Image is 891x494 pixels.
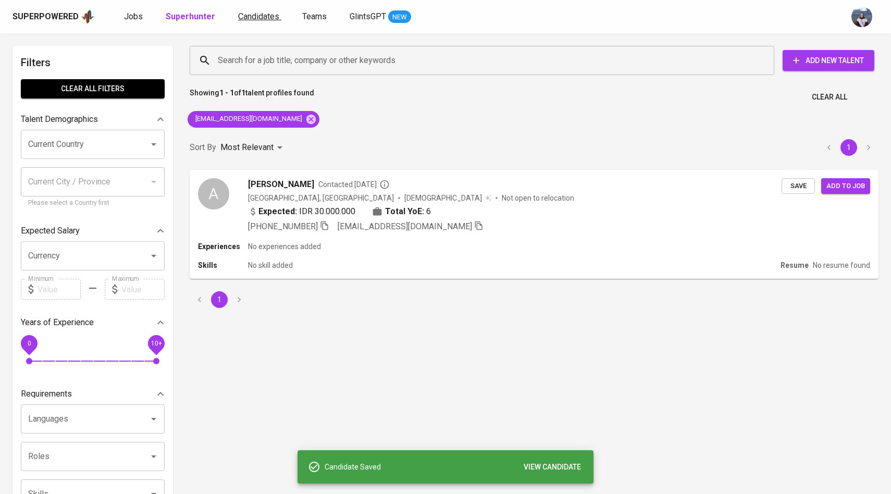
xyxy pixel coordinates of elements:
span: Contacted [DATE] [318,179,390,190]
a: Jobs [124,10,145,23]
p: Not open to relocation [502,193,574,203]
button: page 1 [840,139,857,156]
div: Expected Salary [21,220,165,241]
a: Superhunter [166,10,217,23]
div: Most Relevant [220,138,286,157]
button: Clear All [808,88,851,107]
svg: By Batam recruiter [379,179,390,190]
button: VIEW CANDIDATE [519,458,585,477]
img: app logo [81,9,95,24]
h6: Filters [21,54,165,71]
div: Superpowered [13,11,79,23]
b: Total YoE: [385,205,424,218]
button: Open [146,137,161,152]
div: Requirements [21,384,165,404]
p: Expected Salary [21,225,80,237]
button: Add New Talent [783,50,874,71]
a: GlintsGPT NEW [350,10,411,23]
div: [GEOGRAPHIC_DATA], [GEOGRAPHIC_DATA] [248,193,394,203]
span: Add New Talent [791,54,866,67]
span: NEW [388,12,411,22]
div: IDR 30.000.000 [248,205,355,218]
span: [EMAIL_ADDRESS][DOMAIN_NAME] [338,221,472,231]
a: Teams [302,10,329,23]
p: Years of Experience [21,316,94,329]
span: [PHONE_NUMBER] [248,221,318,231]
button: Open [146,449,161,464]
input: Value [38,279,81,300]
span: Clear All [812,91,847,104]
span: VIEW CANDIDATE [524,461,581,474]
p: Skills [198,260,248,270]
nav: pagination navigation [819,139,878,156]
span: [DEMOGRAPHIC_DATA] [404,193,484,203]
span: Clear All filters [29,82,156,95]
p: Most Relevant [220,141,274,154]
div: Candidate Saved [325,458,585,477]
div: A [198,178,229,209]
span: Candidates [238,11,279,21]
button: Open [146,412,161,426]
span: Teams [302,11,327,21]
nav: pagination navigation [190,291,249,308]
span: Jobs [124,11,143,21]
button: Clear All filters [21,79,165,98]
span: Save [787,180,810,192]
img: christine.raharja@glints.com [851,6,872,27]
p: No resume found [813,260,870,270]
span: [EMAIL_ADDRESS][DOMAIN_NAME] [188,114,308,124]
div: Talent Demographics [21,109,165,130]
span: 10+ [151,340,162,347]
a: Candidates [238,10,281,23]
span: 6 [426,205,431,218]
button: Save [782,178,815,194]
p: Please select a Country first [28,198,157,208]
a: Superpoweredapp logo [13,9,95,24]
span: Add to job [826,180,865,192]
div: [EMAIL_ADDRESS][DOMAIN_NAME] [188,111,319,128]
p: No experiences added [248,241,321,252]
b: Expected: [258,205,297,218]
div: Years of Experience [21,312,165,333]
p: Showing of talent profiles found [190,88,314,107]
p: Sort By [190,141,216,154]
b: 1 - 1 [219,89,234,97]
button: Open [146,249,161,263]
b: Superhunter [166,11,215,21]
p: Experiences [198,241,248,252]
button: page 1 [211,291,228,308]
span: 0 [27,340,31,347]
p: Talent Demographics [21,113,98,126]
a: A[PERSON_NAME]Contacted [DATE][GEOGRAPHIC_DATA], [GEOGRAPHIC_DATA][DEMOGRAPHIC_DATA] Not open to ... [190,170,878,279]
p: Requirements [21,388,72,400]
p: No skill added [248,260,293,270]
span: GlintsGPT [350,11,386,21]
b: 1 [241,89,245,97]
input: Value [121,279,165,300]
button: Add to job [821,178,870,194]
p: Resume [781,260,809,270]
span: [PERSON_NAME] [248,178,314,191]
